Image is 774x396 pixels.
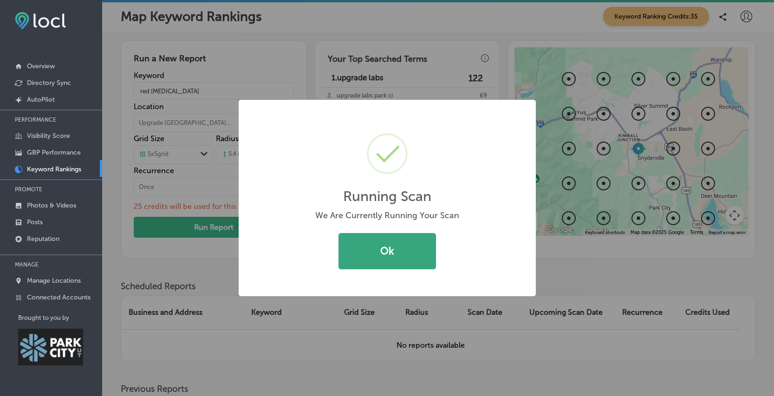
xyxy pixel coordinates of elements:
h2: Running Scan [343,188,431,205]
p: Manage Locations [27,277,81,285]
p: Visibility Score [27,132,70,140]
p: Photos & Videos [27,201,76,209]
p: Keyword Rankings [27,165,81,173]
button: Ok [338,233,436,269]
p: GBP Performance [27,149,81,156]
div: We Are Currently Running Your Scan [263,210,512,221]
p: Posts [27,218,43,226]
img: fda3e92497d09a02dc62c9cd864e3231.png [15,12,66,29]
p: Brought to you by [18,314,102,321]
p: Reputation [27,235,59,243]
img: Park City [18,329,83,365]
p: AutoPilot [27,96,55,104]
p: Overview [27,62,55,70]
p: Directory Sync [27,79,71,87]
p: Connected Accounts [27,293,91,301]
